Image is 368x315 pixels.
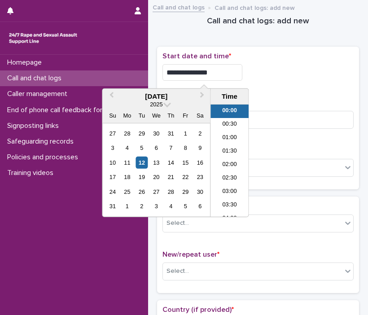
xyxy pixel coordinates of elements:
div: Choose Sunday, August 10th, 2025 [106,157,118,169]
div: Choose Thursday, July 31st, 2025 [165,127,177,140]
li: 02:30 [210,172,249,185]
p: Call and chat logs [4,74,69,83]
span: Country (if provided) [162,306,234,313]
p: End of phone call feedback form [4,106,115,114]
div: Choose Wednesday, August 6th, 2025 [150,142,162,154]
div: Choose Friday, August 15th, 2025 [180,157,192,169]
div: [DATE] [102,92,210,101]
div: Choose Tuesday, August 12th, 2025 [136,157,148,169]
div: Choose Thursday, August 7th, 2025 [165,142,177,154]
div: Choose Sunday, August 3rd, 2025 [106,142,118,154]
div: Fr [180,109,192,122]
div: month 2025-08 [105,126,207,214]
div: Choose Tuesday, July 29th, 2025 [136,127,148,140]
div: Choose Thursday, August 21st, 2025 [165,171,177,183]
div: Choose Friday, August 22nd, 2025 [180,171,192,183]
div: Choose Sunday, August 31st, 2025 [106,200,118,212]
div: Choose Saturday, August 23rd, 2025 [194,171,206,183]
div: Choose Thursday, August 28th, 2025 [165,186,177,198]
a: Call and chat logs [153,2,205,12]
div: Choose Friday, August 29th, 2025 [180,186,192,198]
p: Signposting links [4,122,66,130]
div: Choose Tuesday, August 19th, 2025 [136,171,148,183]
div: Mo [121,109,133,122]
img: rhQMoQhaT3yELyF149Cw [7,29,79,47]
div: Tu [136,109,148,122]
span: Start date and time [162,52,231,60]
div: Choose Thursday, September 4th, 2025 [165,200,177,212]
div: Choose Wednesday, September 3rd, 2025 [150,200,162,212]
div: Sa [194,109,206,122]
div: Choose Monday, August 25th, 2025 [121,186,133,198]
div: Choose Sunday, August 17th, 2025 [106,171,118,183]
p: Training videos [4,169,61,177]
div: Th [165,109,177,122]
p: Policies and processes [4,153,85,162]
div: Select... [166,267,189,276]
div: Choose Monday, September 1st, 2025 [121,200,133,212]
li: 04:00 [210,212,249,226]
div: Choose Saturday, August 16th, 2025 [194,157,206,169]
div: Su [106,109,118,122]
div: We [150,109,162,122]
div: Choose Tuesday, September 2nd, 2025 [136,200,148,212]
li: 01:00 [210,131,249,145]
div: Choose Wednesday, August 27th, 2025 [150,186,162,198]
div: Choose Friday, September 5th, 2025 [180,200,192,212]
div: Choose Friday, August 1st, 2025 [180,127,192,140]
div: Choose Friday, August 8th, 2025 [180,142,192,154]
div: Choose Saturday, August 9th, 2025 [194,142,206,154]
div: Time [213,92,246,101]
div: Choose Saturday, August 2nd, 2025 [194,127,206,140]
div: Choose Sunday, July 27th, 2025 [106,127,118,140]
div: Select... [166,219,189,228]
div: Choose Monday, July 28th, 2025 [121,127,133,140]
div: Choose Saturday, September 6th, 2025 [194,200,206,212]
li: 00:30 [210,118,249,131]
li: 03:30 [210,199,249,212]
div: Choose Thursday, August 14th, 2025 [165,157,177,169]
span: New/repeat user [162,251,219,258]
div: Choose Wednesday, August 20th, 2025 [150,171,162,183]
p: Call and chat logs: add new [215,2,295,12]
p: Homepage [4,58,49,67]
div: Choose Saturday, August 30th, 2025 [194,186,206,198]
div: Choose Wednesday, August 13th, 2025 [150,157,162,169]
h1: Call and chat logs: add new [157,16,359,27]
li: 00:00 [210,105,249,118]
div: Choose Tuesday, August 26th, 2025 [136,186,148,198]
div: Choose Monday, August 11th, 2025 [121,157,133,169]
li: 02:00 [210,158,249,172]
div: Choose Monday, August 18th, 2025 [121,171,133,183]
p: Caller management [4,90,74,98]
li: 03:00 [210,185,249,199]
div: Choose Monday, August 4th, 2025 [121,142,133,154]
button: Previous Month [103,90,118,104]
div: Choose Tuesday, August 5th, 2025 [136,142,148,154]
button: Next Month [196,90,210,104]
li: 01:30 [210,145,249,158]
div: Choose Wednesday, July 30th, 2025 [150,127,162,140]
p: Safeguarding records [4,137,81,146]
div: Choose Sunday, August 24th, 2025 [106,186,118,198]
span: 2025 [150,101,162,108]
